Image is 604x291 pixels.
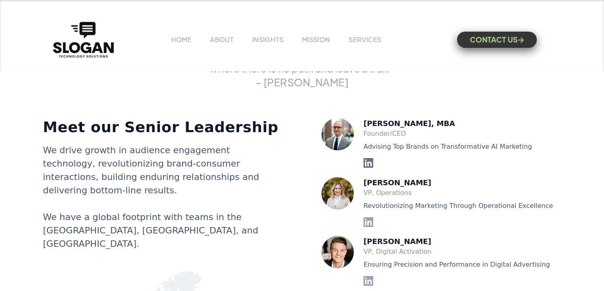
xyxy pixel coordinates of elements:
div: Revolutionizing Marketing Through Operational Excellence [364,201,561,211]
div: VP, Digital Activation [364,247,561,257]
img: Nicole Yearty [321,177,354,210]
a: INSIGHTS [252,35,283,44]
a: CONTACT US [457,32,537,48]
span:  [518,37,524,43]
div: VP, Operations [364,188,561,198]
div: [PERSON_NAME] [364,236,561,247]
div: [PERSON_NAME], MBA [364,118,561,129]
a: SERVICES [349,35,381,44]
div: Founder/CEO [364,129,561,139]
a: ABOUT [210,35,234,44]
div: [PERSON_NAME] [364,177,561,188]
h2: Meet our Senior Leadership [43,118,283,137]
a: home [51,20,116,60]
a: MISSION [302,35,330,44]
div: We drive growth in audience engagement technology, revolutionizing brand-consumer interactions, b... [43,143,283,264]
div: Ensuring Precision and Performance in Digital Advertising [364,260,561,270]
div: Advising Top Brands on Transformative AI Marketing [364,142,561,152]
a: HOME [171,35,191,44]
